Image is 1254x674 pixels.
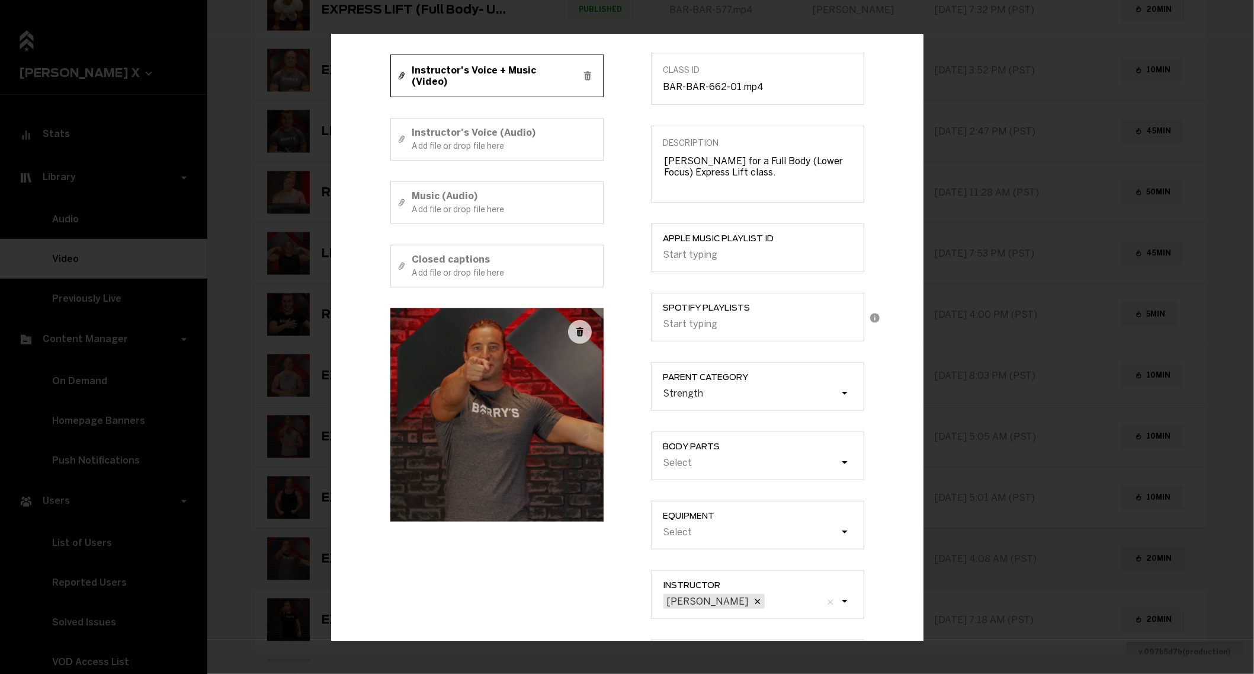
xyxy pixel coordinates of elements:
div: Closed captions [412,254,591,278]
input: instructor[PERSON_NAME] [767,596,768,607]
div: Select [663,457,692,468]
span: parent category [663,372,864,382]
div: Example Modal [331,34,923,640]
span: Equipment [663,511,864,520]
span: Instructor's Voice + Music (Video) [412,65,572,87]
span: instructor [663,580,864,590]
span: Apple Music Playlist ID [663,234,864,243]
div: [PERSON_NAME] [663,594,751,609]
img: 78e3896b-b168-4f58-9464-b6639754684d.png [390,308,604,522]
small: Add file or drop file here [412,205,591,215]
span: Class ID [663,65,852,75]
div: Strength [663,388,704,399]
div: Music (Audio) [412,190,591,215]
div: Select [663,526,692,538]
textarea: Description [663,154,852,190]
span: Spotify Playlists [663,303,864,312]
span: Description [663,138,852,148]
small: Add file or drop file here [412,141,591,151]
small: Add file or drop file here [412,268,591,278]
div: Start typing [663,249,718,260]
div: Start typing [663,318,718,330]
input: Class ID [663,81,852,92]
div: Can be playlist URL or an ID confirmed by pressing Enter key. Spotify authentication may be requi... [870,311,880,323]
span: Body parts [663,442,864,451]
div: Instructor's Voice (Audio) [412,127,591,151]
